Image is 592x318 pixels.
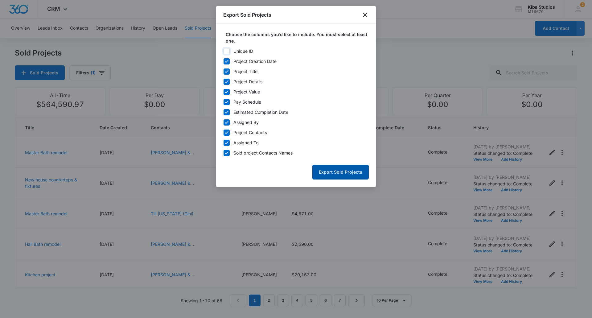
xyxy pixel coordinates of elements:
button: Export Sold Projects [312,165,369,180]
div: Assigned To [233,139,258,146]
div: Assigned By [233,119,259,126]
div: Project Contacts [233,129,267,136]
div: Estimated Completion Date [233,109,288,115]
div: Project Creation Date [233,58,277,64]
div: Unique ID [233,48,253,54]
button: close [361,11,369,19]
div: Project Value [233,89,260,95]
label: Choose the columns you’d like to include. You must select at least one. [226,31,371,44]
div: Sold project Contacts Names [233,150,293,156]
div: Project Title [233,68,257,75]
h1: Export Sold Projects [223,11,271,19]
div: Project Details [233,78,262,85]
div: Pay Schedule [233,99,261,105]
